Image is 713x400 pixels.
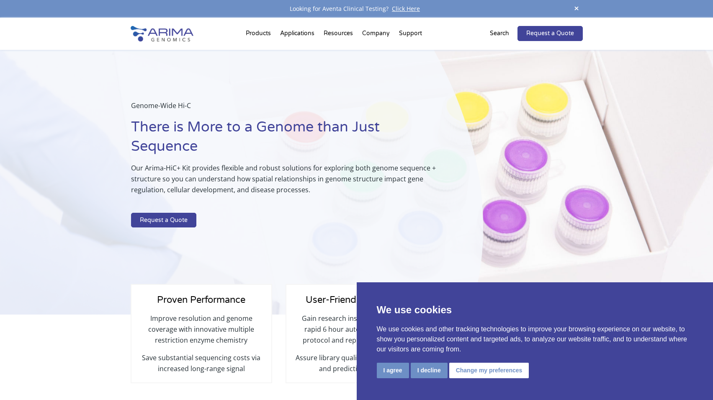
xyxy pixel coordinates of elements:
[157,294,245,305] span: Proven Performance
[295,313,418,352] p: Gain research insights quickly with rapid 6 hour automation-friendly protocol and reproducible re...
[490,28,509,39] p: Search
[411,363,448,378] button: I decline
[295,352,418,374] p: Assure library quality with quantitative and predictive QC steps
[140,352,263,374] p: Save substantial sequencing costs via increased long-range signal
[449,363,529,378] button: Change my preferences
[131,213,196,228] a: Request a Quote
[377,324,693,354] p: We use cookies and other tracking technologies to improve your browsing experience on our website...
[517,26,583,41] a: Request a Quote
[377,363,409,378] button: I agree
[131,118,441,163] h1: There is More to a Genome than Just Sequence
[131,3,583,14] div: Looking for Aventa Clinical Testing?
[377,302,693,317] p: We use cookies
[131,100,441,118] p: Genome-Wide Hi-C
[389,5,423,13] a: Click Here
[306,294,407,305] span: User-Friendly Workflow
[131,163,441,202] p: Our Arima-HiC+ Kit provides flexible and robust solutions for exploring both genome sequence + st...
[131,26,193,41] img: Arima-Genomics-logo
[140,313,263,352] p: Improve resolution and genome coverage with innovative multiple restriction enzyme chemistry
